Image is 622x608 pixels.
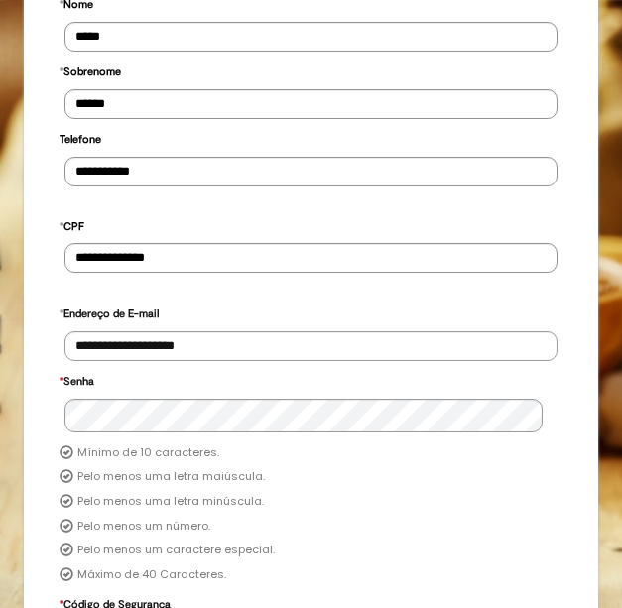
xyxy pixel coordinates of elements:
label: Sobrenome [60,56,121,84]
label: Máximo de 40 Caracteres. [77,567,226,583]
label: Telefone [60,123,101,152]
label: Pelo menos um número. [77,519,210,535]
label: CPF [60,210,84,239]
label: Endereço de E-mail [60,298,159,326]
label: Senha [60,365,94,394]
label: Pelo menos um caractere especial. [77,543,275,558]
label: Mínimo de 10 caracteres. [77,445,219,461]
label: Pelo menos uma letra minúscula. [77,494,264,510]
label: Pelo menos uma letra maiúscula. [77,469,265,485]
